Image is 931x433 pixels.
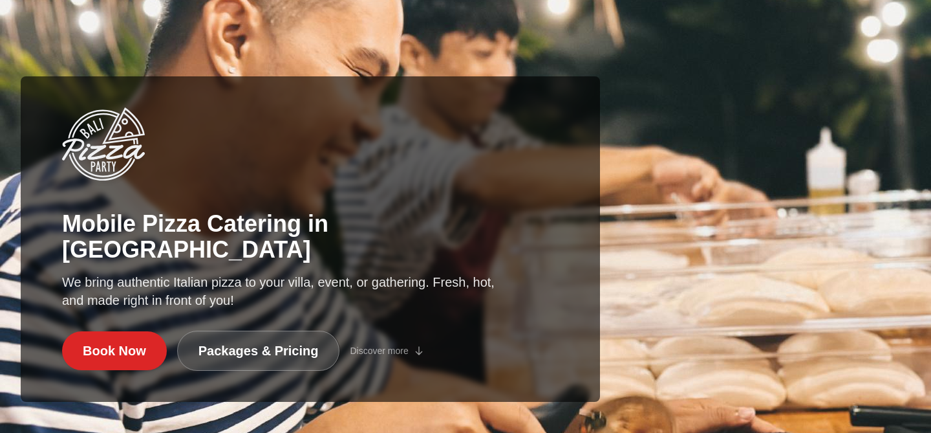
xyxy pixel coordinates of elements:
[62,331,167,370] a: Book Now
[62,212,559,263] h1: Mobile Pizza Catering in [GEOGRAPHIC_DATA]
[177,331,340,371] a: Packages & Pricing
[350,344,408,357] span: Discover more
[62,107,145,181] img: Bali Pizza Party Logo - Mobile Pizza Catering in Bali
[62,274,497,310] p: We bring authentic Italian pizza to your villa, event, or gathering. Fresh, hot, and made right i...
